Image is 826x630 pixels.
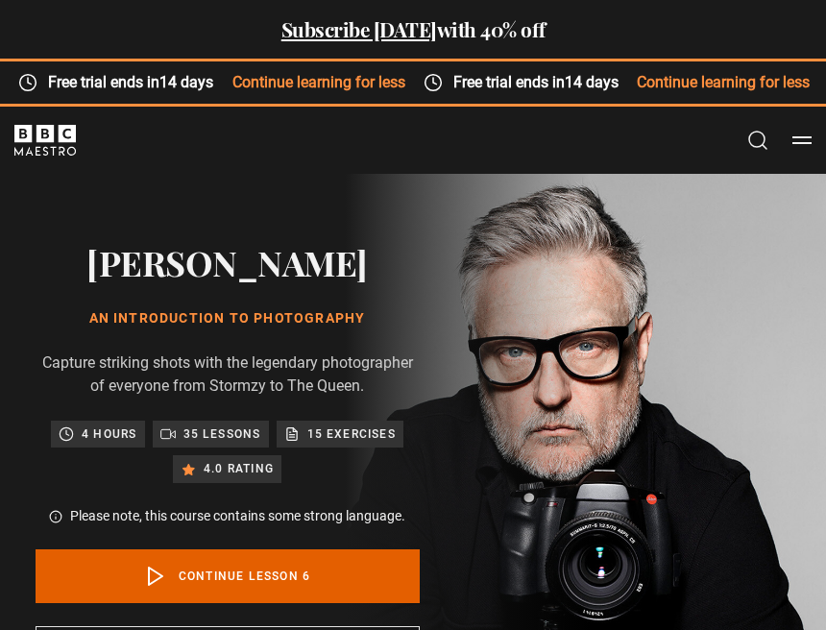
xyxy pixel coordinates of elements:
p: 4 hours [82,424,136,444]
time: 14 days [159,73,213,91]
button: Toggle navigation [792,131,812,150]
span: Free trial ends in [37,71,231,94]
div: Continue learning for less [404,71,810,94]
p: 15 exercises [307,424,396,444]
p: 35 lessons [183,424,261,444]
span: Free trial ends in [442,71,636,94]
time: 14 days [565,73,619,91]
p: 4.0 rating [204,459,274,478]
h2: [PERSON_NAME] [36,238,420,286]
p: Capture striking shots with the legendary photographer of everyone from Stormzy to The Queen. [36,351,420,398]
h1: An Introduction to Photography [36,309,420,328]
a: Continue lesson 6 [36,549,420,603]
p: Please note, this course contains some strong language. [70,506,405,526]
a: Subscribe [DATE] [281,15,437,42]
svg: BBC Maestro [14,125,76,156]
